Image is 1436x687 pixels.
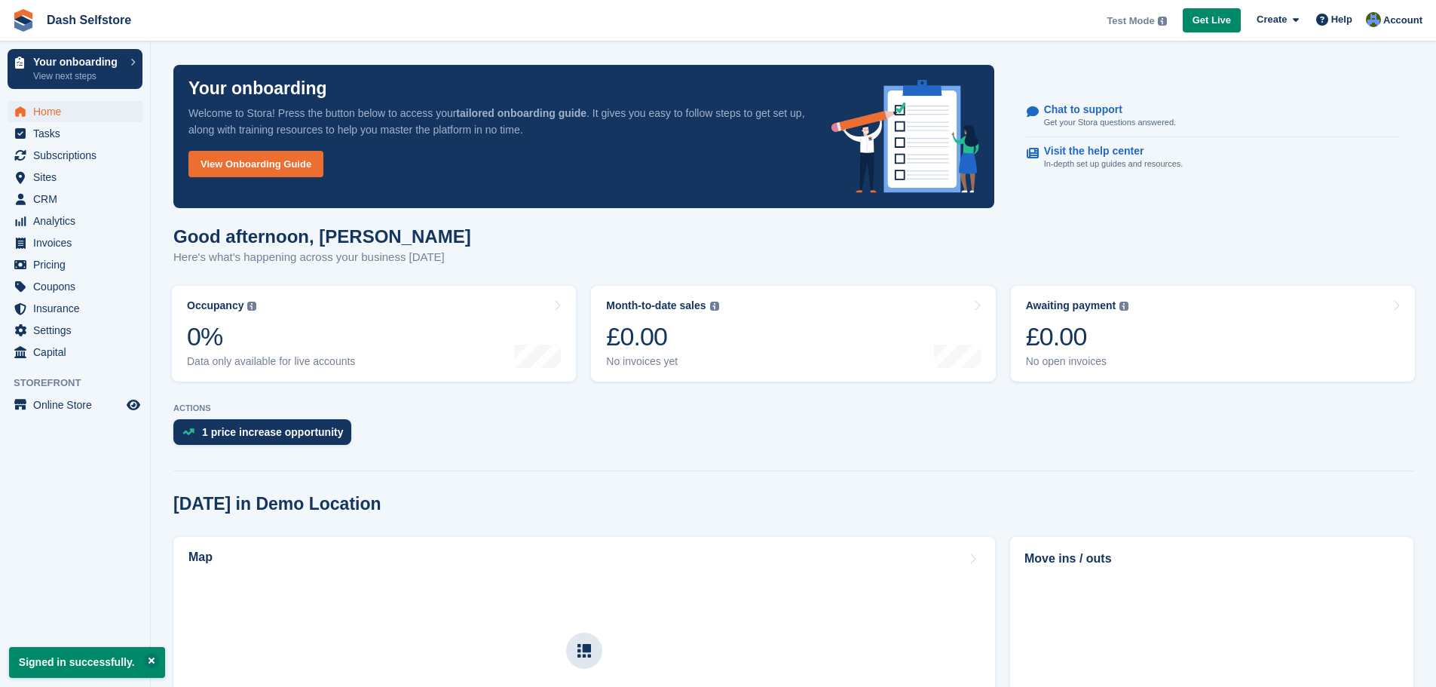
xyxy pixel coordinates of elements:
[577,644,591,658] img: map-icn-33ee37083ee616e46c38cad1a60f524a97daa1e2b2c8c0bc3eb3415660979fc1.svg
[710,302,719,311] img: icon-info-grey-7440780725fd019a000dd9b08b2336e03edf1995a4989e88bcd33f0948082b44.svg
[124,396,142,414] a: Preview store
[1024,550,1399,568] h2: Move ins / outs
[1366,12,1381,27] img: Adam Haigh
[33,298,124,319] span: Insurance
[8,232,142,253] a: menu
[33,145,124,166] span: Subscriptions
[33,123,124,144] span: Tasks
[606,355,718,368] div: No invoices yet
[1044,158,1183,170] p: In-depth set up guides and resources.
[187,321,355,352] div: 0%
[831,80,979,193] img: onboarding-info-6c161a55d2c0e0a8cae90662b2fe09162a5109e8cc188191df67fb4f79e88e88.svg
[1026,355,1129,368] div: No open invoices
[182,428,194,435] img: price_increase_opportunities-93ffe204e8149a01c8c9dc8f82e8f89637d9d84a8eef4429ea346261dce0b2c0.svg
[33,232,124,253] span: Invoices
[8,145,142,166] a: menu
[188,151,323,177] a: View Onboarding Guide
[188,551,213,564] h2: Map
[1027,96,1399,137] a: Chat to support Get your Stora questions answered.
[9,647,165,678] p: Signed in successfully.
[8,189,142,210] a: menu
[591,286,995,382] a: Month-to-date sales £0.00 No invoices yet
[247,302,256,311] img: icon-info-grey-7440780725fd019a000dd9b08b2336e03edf1995a4989e88bcd33f0948082b44.svg
[1119,302,1128,311] img: icon-info-grey-7440780725fd019a000dd9b08b2336e03edf1995a4989e88bcd33f0948082b44.svg
[8,167,142,188] a: menu
[173,419,359,452] a: 1 price increase opportunity
[187,299,243,312] div: Occupancy
[173,226,471,247] h1: Good afternoon, [PERSON_NAME]
[1044,145,1171,158] p: Visit the help center
[33,254,124,275] span: Pricing
[187,355,355,368] div: Data only available for live accounts
[41,8,137,32] a: Dash Selfstore
[1158,17,1167,26] img: icon-info-grey-7440780725fd019a000dd9b08b2336e03edf1995a4989e88bcd33f0948082b44.svg
[1044,103,1164,116] p: Chat to support
[33,101,124,122] span: Home
[33,342,124,363] span: Capital
[173,249,471,266] p: Here's what's happening across your business [DATE]
[202,426,344,438] div: 1 price increase opportunity
[1026,299,1116,312] div: Awaiting payment
[8,342,142,363] a: menu
[1331,12,1352,27] span: Help
[8,298,142,319] a: menu
[8,254,142,275] a: menu
[33,320,124,341] span: Settings
[8,123,142,144] a: menu
[12,9,35,32] img: stora-icon-8386f47178a22dfd0bd8f6a31ec36ba5ce8667c1dd55bd0f319d3a0aa187defe.svg
[1193,13,1231,28] span: Get Live
[188,105,807,138] p: Welcome to Stora! Press the button below to access your . It gives you easy to follow steps to ge...
[33,394,124,416] span: Online Store
[8,49,142,89] a: Your onboarding View next steps
[1044,116,1176,129] p: Get your Stora questions answered.
[1383,13,1422,28] span: Account
[606,321,718,352] div: £0.00
[606,299,706,312] div: Month-to-date sales
[33,276,124,297] span: Coupons
[172,286,576,382] a: Occupancy 0% Data only available for live accounts
[173,494,381,514] h2: [DATE] in Demo Location
[1257,12,1287,27] span: Create
[33,69,123,83] p: View next steps
[456,107,586,119] strong: tailored onboarding guide
[1183,8,1241,33] a: Get Live
[8,394,142,416] a: menu
[33,210,124,232] span: Analytics
[1011,286,1415,382] a: Awaiting payment £0.00 No open invoices
[33,167,124,188] span: Sites
[188,80,327,97] p: Your onboarding
[14,376,150,391] span: Storefront
[1026,321,1129,352] div: £0.00
[1027,137,1399,178] a: Visit the help center In-depth set up guides and resources.
[1107,14,1154,29] span: Test Mode
[8,320,142,341] a: menu
[173,403,1413,413] p: ACTIONS
[8,210,142,232] a: menu
[33,189,124,210] span: CRM
[33,57,123,67] p: Your onboarding
[8,101,142,122] a: menu
[8,276,142,297] a: menu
